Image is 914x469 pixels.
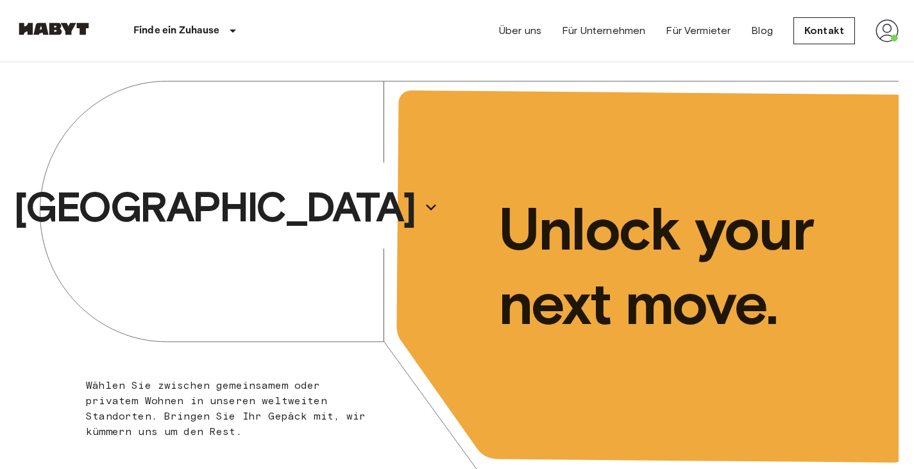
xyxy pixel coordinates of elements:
[13,182,415,233] p: [GEOGRAPHIC_DATA]
[133,23,220,38] p: Finde ein Zuhause
[498,192,879,341] p: Unlock your next move.
[562,23,645,38] a: Für Unternehmen
[876,19,899,42] img: avatar
[666,23,731,38] a: Für Vermieter
[86,378,377,439] p: Wählen Sie zwischen gemeinsamem oder privatem Wohnen in unseren weltweiten Standorten. Bringen Si...
[8,178,443,237] button: [GEOGRAPHIC_DATA]
[499,23,541,38] a: Über uns
[751,23,773,38] a: Blog
[15,22,92,35] img: Habyt
[793,17,855,44] a: Kontakt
